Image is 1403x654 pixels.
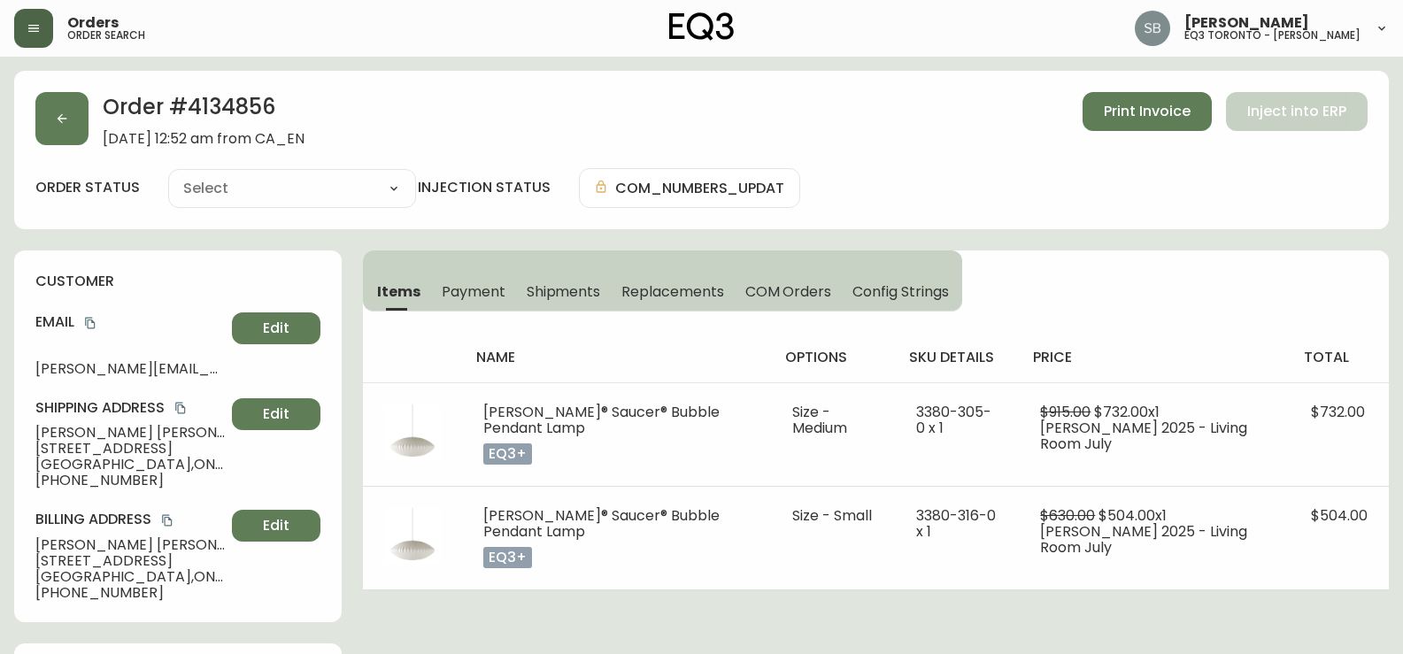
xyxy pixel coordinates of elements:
[232,510,320,542] button: Edit
[792,404,875,436] li: Size - Medium
[384,404,441,461] img: b14c844c-e203-470d-a501-ea2cd6195a58.jpg
[232,398,320,430] button: Edit
[1104,102,1191,121] span: Print Invoice
[527,282,601,301] span: Shipments
[67,16,119,30] span: Orders
[263,319,289,338] span: Edit
[35,585,225,601] span: [PHONE_NUMBER]
[1083,92,1212,131] button: Print Invoice
[35,510,225,529] h4: Billing Address
[232,312,320,344] button: Edit
[418,178,551,197] h4: injection status
[916,402,991,438] span: 3380-305-0 x 1
[1033,348,1276,367] h4: price
[852,282,948,301] span: Config Strings
[35,569,225,585] span: [GEOGRAPHIC_DATA] , ON , M6S 0A1 , CA
[35,457,225,473] span: [GEOGRAPHIC_DATA] , ON , M8X 2H3 , CA
[263,404,289,424] span: Edit
[1311,402,1365,422] span: $732.00
[1135,11,1170,46] img: 62e4f14275e5c688c761ab51c449f16a
[483,505,720,542] span: [PERSON_NAME]® Saucer® Bubble Pendant Lamp
[384,508,441,565] img: b14c844c-e203-470d-a501-ea2cd6195a58.jpg
[745,282,832,301] span: COM Orders
[909,348,1005,367] h4: sku details
[35,473,225,489] span: [PHONE_NUMBER]
[669,12,735,41] img: logo
[1184,30,1361,41] h5: eq3 toronto - [PERSON_NAME]
[1184,16,1309,30] span: [PERSON_NAME]
[1094,402,1160,422] span: $732.00 x 1
[35,425,225,441] span: [PERSON_NAME] [PERSON_NAME]
[35,312,225,332] h4: Email
[1040,418,1247,454] span: [PERSON_NAME] 2025 - Living Room July
[1304,348,1375,367] h4: total
[483,402,720,438] span: [PERSON_NAME]® Saucer® Bubble Pendant Lamp
[35,537,225,553] span: [PERSON_NAME] [PERSON_NAME]
[483,547,532,568] p: eq3+
[1040,505,1095,526] span: $630.00
[103,92,304,131] h2: Order # 4134856
[35,441,225,457] span: [STREET_ADDRESS]
[35,272,320,291] h4: customer
[158,512,176,529] button: copy
[476,348,757,367] h4: name
[1099,505,1167,526] span: $504.00 x 1
[785,348,882,367] h4: options
[263,516,289,535] span: Edit
[916,505,996,542] span: 3380-316-0 x 1
[35,553,225,569] span: [STREET_ADDRESS]
[792,508,875,524] li: Size - Small
[442,282,505,301] span: Payment
[103,131,304,147] span: [DATE] 12:52 am from CA_EN
[35,178,140,197] label: order status
[35,398,225,418] h4: Shipping Address
[621,282,723,301] span: Replacements
[1040,402,1091,422] span: $915.00
[67,30,145,41] h5: order search
[35,361,225,377] span: [PERSON_NAME][EMAIL_ADDRESS][PERSON_NAME][DOMAIN_NAME]
[81,314,99,332] button: copy
[377,282,420,301] span: Items
[483,443,532,465] p: eq3+
[172,399,189,417] button: copy
[1040,521,1247,558] span: [PERSON_NAME] 2025 - Living Room July
[1311,505,1368,526] span: $504.00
